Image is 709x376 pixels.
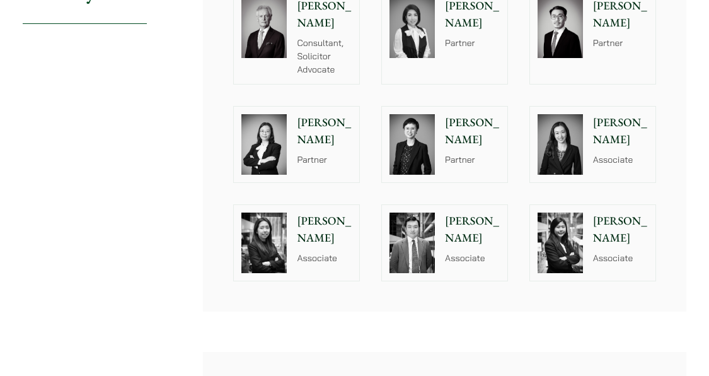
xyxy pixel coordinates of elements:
[297,37,352,76] p: Consultant, Solicitor Advocate
[445,252,500,265] p: Associate
[593,213,648,247] p: [PERSON_NAME]
[445,37,500,50] p: Partner
[297,213,352,247] p: [PERSON_NAME]
[445,153,500,167] p: Partner
[445,114,500,148] p: [PERSON_NAME]
[381,204,508,281] a: [PERSON_NAME] Associate
[445,213,500,247] p: [PERSON_NAME]
[297,114,352,148] p: [PERSON_NAME]
[593,37,648,50] p: Partner
[593,114,648,148] p: [PERSON_NAME]
[297,153,352,167] p: Partner
[297,252,352,265] p: Associate
[381,106,508,183] a: [PERSON_NAME] Partner
[529,106,656,183] a: [PERSON_NAME] Associate
[233,106,360,183] a: [PERSON_NAME] Partner
[593,153,648,167] p: Associate
[233,204,360,281] a: [PERSON_NAME] Associate
[529,204,656,281] a: [PERSON_NAME] Associate
[593,252,648,265] p: Associate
